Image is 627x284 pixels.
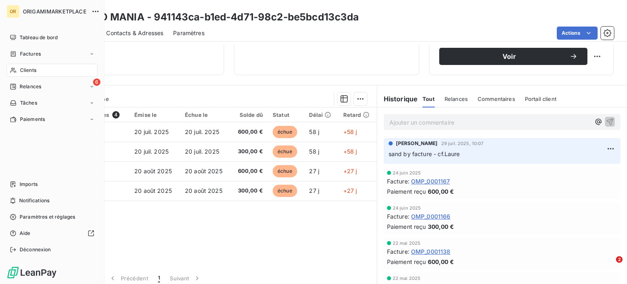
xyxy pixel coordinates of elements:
span: 20 août 2025 [185,187,222,194]
span: Facture : [387,247,409,256]
span: Tout [422,96,435,102]
span: OMP_0001166 [411,212,451,221]
span: +27 j [343,187,357,194]
span: 20 juil. 2025 [185,128,219,135]
span: 1 [158,274,160,282]
div: Statut [273,112,300,118]
span: Notifications [19,197,49,204]
span: Tâches [20,99,37,107]
span: échue [273,185,297,197]
span: +27 j [343,168,357,174]
span: 300,00 € [428,222,454,231]
span: 27 j [309,187,319,194]
a: Aide [7,227,98,240]
span: Relances [20,83,41,90]
span: Tableau de bord [20,34,58,41]
span: 600,00 € [236,128,263,136]
span: Déconnexion [20,246,51,253]
span: 58 j [309,128,319,135]
span: 20 juil. 2025 [134,148,169,155]
span: 20 août 2025 [134,187,172,194]
h3: CACAO MANIA - 941143ca-b1ed-4d71-98c2-be5bcd13c3da [72,10,359,25]
span: 22 mai 2025 [393,241,421,246]
span: Portail client [525,96,556,102]
span: +58 j [343,128,357,135]
div: Émise le [134,112,175,118]
span: Paiement reçu [387,187,426,196]
span: 20 juil. 2025 [134,128,169,135]
span: échue [273,145,297,158]
span: Facture : [387,212,409,221]
span: Paramètres et réglages [20,213,75,221]
span: 4 [112,111,120,119]
span: Facture : [387,177,409,186]
span: 20 août 2025 [185,168,222,174]
span: 24 juin 2025 [393,170,421,175]
span: Paramètres [173,29,205,37]
img: Logo LeanPay [7,266,57,279]
span: Paiement reçu [387,257,426,266]
span: Paiements [20,116,45,123]
span: OMP_0001167 [411,177,450,186]
span: 20 août 2025 [134,168,172,174]
button: Voir [439,48,587,65]
span: Paiement reçu [387,222,426,231]
button: Actions [557,27,598,40]
div: Délai [309,112,333,118]
iframe: Intercom live chat [599,256,619,276]
span: 600,00 € [428,187,454,196]
span: Contacts & Adresses [106,29,163,37]
span: [PERSON_NAME] [396,140,438,147]
span: 24 juin 2025 [393,206,421,210]
span: 20 juil. 2025 [185,148,219,155]
h6: Historique [377,94,418,104]
span: Imports [20,181,38,188]
div: Solde dû [236,112,263,118]
span: Aide [20,230,31,237]
span: 29 juil. 2025, 10:07 [441,141,484,146]
span: Commentaires [478,96,515,102]
div: Retard [343,112,372,118]
span: 6 [93,78,100,86]
span: 600,00 € [428,257,454,266]
span: Relances [445,96,468,102]
span: 58 j [309,148,319,155]
span: 2 [616,256,623,263]
span: Voir [449,53,569,60]
span: OMP_0001138 [411,247,451,256]
div: Échue le [185,112,226,118]
span: 300,00 € [236,187,263,195]
span: échue [273,126,297,138]
div: OR [7,5,20,18]
span: 600,00 € [236,167,263,175]
span: ORIGAMIMARKETPLACE [23,8,87,15]
span: sand by facture - cf.Laure [389,150,460,157]
span: 27 j [309,168,319,174]
span: Clients [20,67,36,74]
span: 300,00 € [236,148,263,156]
span: Factures [20,50,41,58]
span: échue [273,165,297,177]
span: +58 j [343,148,357,155]
span: 22 mai 2025 [393,276,421,281]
